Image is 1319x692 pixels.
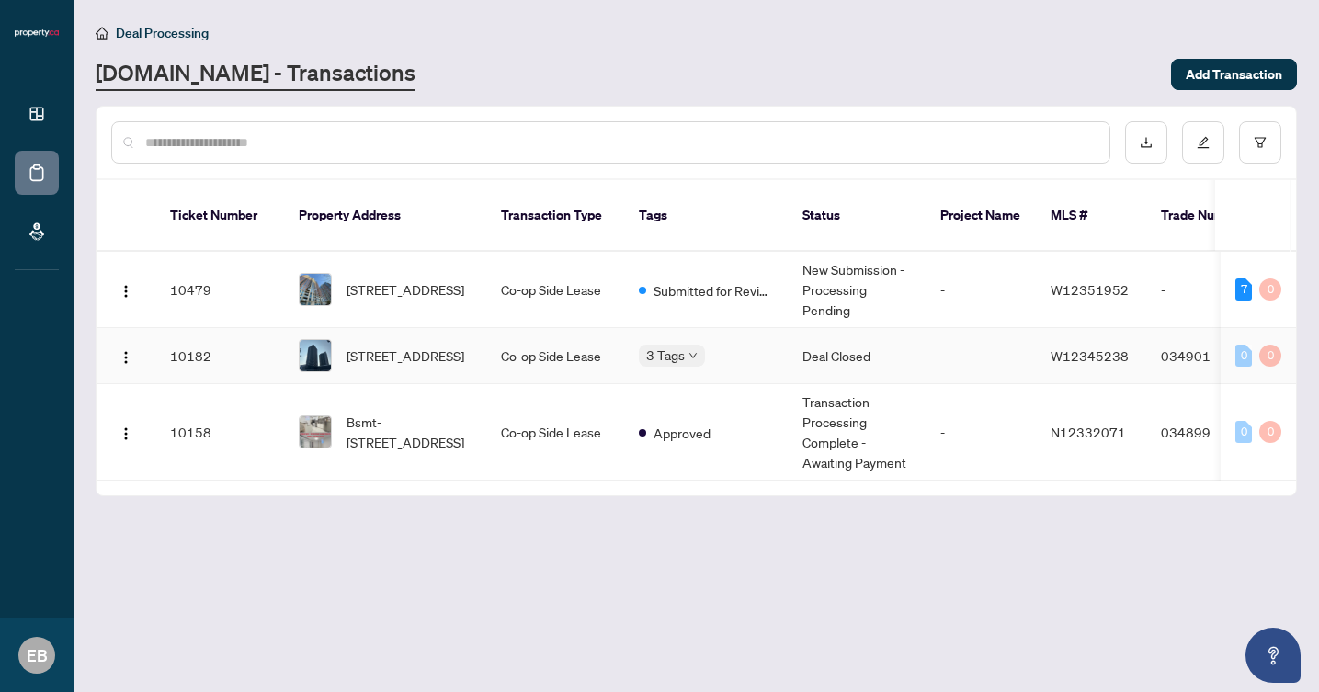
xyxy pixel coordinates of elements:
button: download [1125,121,1167,164]
img: thumbnail-img [300,274,331,305]
span: down [688,351,698,360]
span: Approved [654,423,711,443]
span: download [1140,136,1153,149]
span: [STREET_ADDRESS] [347,279,464,300]
td: 10182 [155,328,284,384]
div: 0 [1259,345,1281,367]
button: Logo [111,275,141,304]
div: 0 [1235,345,1252,367]
span: [STREET_ADDRESS] [347,346,464,366]
span: W12345238 [1051,347,1129,364]
span: W12351952 [1051,281,1129,298]
span: EB [27,642,48,668]
button: Add Transaction [1171,59,1297,90]
td: Co-op Side Lease [486,252,624,328]
th: Project Name [926,180,1036,252]
div: 0 [1235,421,1252,443]
td: Co-op Side Lease [486,384,624,481]
button: Logo [111,417,141,447]
th: Transaction Type [486,180,624,252]
td: 10479 [155,252,284,328]
img: logo [15,28,59,39]
td: 10158 [155,384,284,481]
button: Logo [111,341,141,370]
td: Transaction Processing Complete - Awaiting Payment [788,384,926,481]
span: Bsmt-[STREET_ADDRESS] [347,412,472,452]
th: Status [788,180,926,252]
img: thumbnail-img [300,416,331,448]
td: - [1146,252,1275,328]
button: Open asap [1245,628,1301,683]
div: 7 [1235,278,1252,301]
img: thumbnail-img [300,340,331,371]
img: Logo [119,284,133,299]
span: N12332071 [1051,424,1126,440]
th: Property Address [284,180,486,252]
span: filter [1254,136,1267,149]
div: 0 [1259,278,1281,301]
img: Logo [119,350,133,365]
button: edit [1182,121,1224,164]
button: filter [1239,121,1281,164]
span: Deal Processing [116,25,209,41]
td: New Submission - Processing Pending [788,252,926,328]
span: edit [1197,136,1210,149]
th: Ticket Number [155,180,284,252]
th: MLS # [1036,180,1146,252]
td: Co-op Side Lease [486,328,624,384]
span: Add Transaction [1186,60,1282,89]
th: Trade Number [1146,180,1275,252]
td: Deal Closed [788,328,926,384]
td: - [926,384,1036,481]
td: - [926,328,1036,384]
span: Submitted for Review [654,280,773,301]
span: 3 Tags [646,345,685,366]
img: Logo [119,426,133,441]
td: 034899 [1146,384,1275,481]
td: 034901 [1146,328,1275,384]
div: 0 [1259,421,1281,443]
th: Tags [624,180,788,252]
span: home [96,27,108,40]
td: - [926,252,1036,328]
a: [DOMAIN_NAME] - Transactions [96,58,415,91]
